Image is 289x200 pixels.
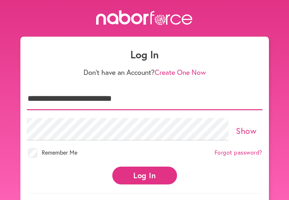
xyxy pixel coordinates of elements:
button: Log In [112,167,177,184]
h1: Log In [27,48,262,61]
a: Show [236,125,256,136]
p: Don't have an Account? [27,68,262,76]
a: Create One Now [155,67,206,77]
a: Forgot password? [215,149,262,156]
span: Remember Me [42,148,77,156]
